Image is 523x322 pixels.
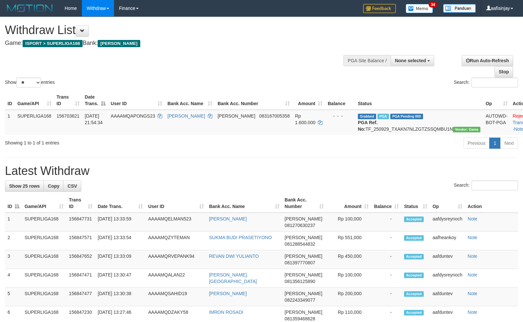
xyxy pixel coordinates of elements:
[145,269,206,288] td: AAAAMQALAN22
[325,91,355,110] th: Balance
[371,194,401,213] th: Balance: activate to sort column ascending
[285,316,315,321] span: Copy 081359468628 to clipboard
[285,291,322,296] span: [PERSON_NAME]
[5,232,22,250] td: 2
[462,55,513,66] a: Run Auto-Refresh
[282,194,327,213] th: Bank Acc. Number: activate to sort column ascending
[430,232,465,250] td: aafheankoy
[371,269,401,288] td: -
[454,78,518,87] label: Search:
[5,40,342,47] h4: Game: Bank:
[66,213,95,232] td: 156847731
[406,4,433,13] img: Button%20Memo.svg
[54,91,82,110] th: Trans ID: activate to sort column ascending
[82,91,108,110] th: Date Trans.: activate to sort column descending
[404,291,424,297] span: Accepted
[465,194,518,213] th: Action
[16,78,41,87] select: Showentries
[209,272,257,284] a: [PERSON_NAME]. [GEOGRAPHIC_DATA]
[209,291,247,296] a: [PERSON_NAME]
[218,113,255,119] span: [PERSON_NAME]
[209,235,272,240] a: SUKMA BUDI PRASETIYONO
[48,183,59,189] span: Copy
[95,269,145,288] td: [DATE] 13:30:47
[404,217,424,222] span: Accepted
[430,269,465,288] td: aafdysreynoch
[468,235,477,240] a: Note
[111,113,155,119] span: AAAAMQAPONGS23
[395,58,426,63] span: None selected
[285,272,322,277] span: [PERSON_NAME]
[22,250,66,269] td: SUPERLIGA168
[145,232,206,250] td: AAAAMQZYTEMAN
[500,138,518,149] a: Next
[215,91,292,110] th: Bank Acc. Number: activate to sort column ascending
[390,114,423,119] span: PGA Pending
[57,113,80,119] span: 156703621
[22,194,66,213] th: Game/API: activate to sort column ascending
[463,138,490,149] a: Previous
[285,235,322,240] span: [PERSON_NAME]
[285,260,315,265] span: Copy 081397770807 to clipboard
[358,120,378,132] b: PGA Ref. No:
[66,288,95,306] td: 156847477
[468,254,477,259] a: Note
[430,213,465,232] td: aafdysreynoch
[66,269,95,288] td: 156847471
[85,113,103,125] span: [DATE] 21:54:34
[285,216,322,221] span: [PERSON_NAME]
[259,113,290,119] span: Copy 083167005358 to clipboard
[489,138,500,149] a: 1
[404,254,424,259] span: Accepted
[5,164,518,178] h1: Latest Withdraw
[430,250,465,269] td: aafduntev
[468,310,477,315] a: Note
[371,250,401,269] td: -
[209,310,243,315] a: IMRON ROSADI
[22,232,66,250] td: SUPERLIGA168
[22,213,66,232] td: SUPERLIGA168
[95,232,145,250] td: [DATE] 13:33:54
[404,235,424,241] span: Accepted
[328,113,353,119] div: - - -
[285,310,322,315] span: [PERSON_NAME]
[165,91,215,110] th: Bank Acc. Name: activate to sort column ascending
[472,180,518,190] input: Search:
[401,194,430,213] th: Status: activate to sort column ascending
[95,194,145,213] th: Date Trans.: activate to sort column ascending
[95,250,145,269] td: [DATE] 13:33:09
[167,113,205,119] a: [PERSON_NAME]
[355,91,483,110] th: Status
[326,194,371,213] th: Amount: activate to sort column ascending
[292,91,325,110] th: Amount: activate to sort column ascending
[326,250,371,269] td: Rp 450,000
[483,110,510,135] td: AUTOWD-BOT-PGA
[468,291,477,296] a: Note
[355,110,483,135] td: TF_250929_TXAKN7NLZGTZSSQMBU1N
[378,114,389,119] span: Marked by aafchhiseyha
[295,113,315,125] span: Rp 1.600.000
[326,288,371,306] td: Rp 200,000
[285,254,322,259] span: [PERSON_NAME]
[206,194,282,213] th: Bank Acc. Name: activate to sort column ascending
[468,272,477,277] a: Note
[5,78,55,87] label: Show entries
[285,223,315,228] span: Copy 081270630237 to clipboard
[22,288,66,306] td: SUPERLIGA168
[5,110,15,135] td: 1
[5,194,22,213] th: ID: activate to sort column descending
[429,2,437,8] span: 34
[483,91,510,110] th: Op: activate to sort column ascending
[9,183,40,189] span: Show 25 rows
[68,183,77,189] span: CSV
[98,40,140,47] span: [PERSON_NAME]
[66,194,95,213] th: Trans ID: activate to sort column ascending
[5,288,22,306] td: 5
[430,288,465,306] td: aafduntev
[443,4,476,13] img: panduan.png
[326,213,371,232] td: Rp 100,000
[468,216,477,221] a: Note
[108,91,165,110] th: User ID: activate to sort column ascending
[391,55,434,66] button: None selected
[371,288,401,306] td: -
